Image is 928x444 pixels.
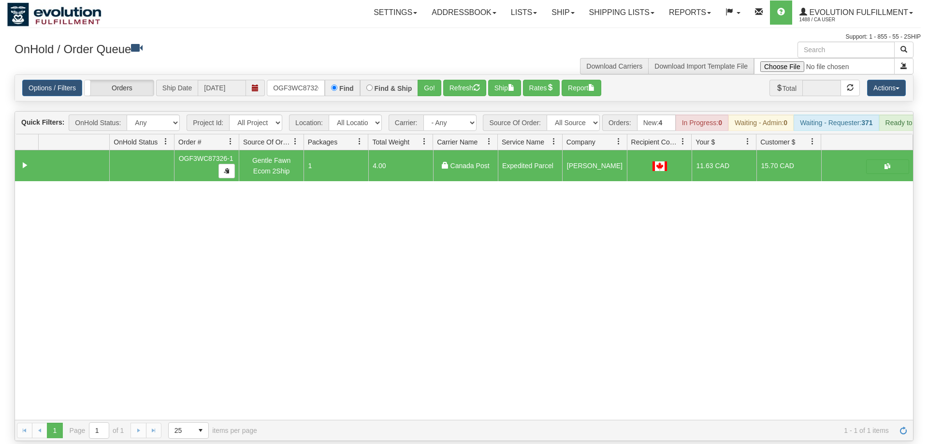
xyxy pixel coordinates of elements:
button: Refresh [443,80,486,96]
div: In Progress: [676,115,728,131]
a: Customer $ filter column settings [804,133,821,150]
label: Orders [85,80,154,96]
button: Go! [418,80,441,96]
a: Refresh [896,423,911,438]
strong: 371 [861,119,872,127]
span: Canada Post [450,162,490,170]
input: Order # [267,80,325,96]
button: Search [894,42,913,58]
a: Options / Filters [22,80,82,96]
div: Waiting - Requester: [794,115,879,131]
a: Ship [544,0,581,25]
input: Page 1 [89,423,109,438]
span: Page 1 [47,423,62,438]
a: OnHold Status filter column settings [158,133,174,150]
span: Evolution Fulfillment [807,8,908,16]
td: [PERSON_NAME] [562,150,627,181]
button: Copy to clipboard [218,164,235,178]
a: Lists [504,0,544,25]
span: Carrier Name [437,137,478,147]
span: OGF3WC87326-1 [179,155,233,162]
span: Page of 1 [70,422,124,439]
strong: 0 [718,119,722,127]
span: Total Weight [372,137,409,147]
span: Source Of Order: [483,115,547,131]
button: Report [562,80,601,96]
span: 4.00 [373,162,386,170]
label: Find & Ship [375,85,412,92]
a: Carrier Name filter column settings [481,133,497,150]
a: Collapse [19,159,31,172]
span: Page sizes drop down [168,422,209,439]
strong: 0 [783,119,787,127]
a: Reports [662,0,718,25]
img: CA [652,161,667,171]
div: Waiting - Admin: [728,115,794,131]
span: Orders: [602,115,637,131]
a: Order # filter column settings [222,133,239,150]
a: Your $ filter column settings [739,133,756,150]
iframe: chat widget [906,172,927,271]
span: Carrier: [389,115,423,131]
div: Support: 1 - 855 - 55 - 2SHIP [7,33,921,41]
input: Search [797,42,895,58]
button: Rates [523,80,560,96]
strong: 4 [659,119,663,127]
span: 1 - 1 of 1 items [271,427,889,434]
span: select [193,423,208,438]
span: Ship Date [156,80,198,96]
span: Location: [289,115,329,131]
a: Company filter column settings [610,133,627,150]
a: Recipient Country filter column settings [675,133,691,150]
td: Expedited Parcel [498,150,563,181]
span: 25 [174,426,187,435]
span: items per page [168,422,257,439]
span: Order # [178,137,201,147]
span: OnHold Status [114,137,158,147]
a: Shipping lists [582,0,662,25]
div: grid toolbar [15,112,913,134]
a: Settings [366,0,424,25]
span: OnHold Status: [69,115,127,131]
a: Evolution Fulfillment 1488 / CA User [792,0,920,25]
span: Total [769,80,803,96]
td: 11.63 CAD [692,150,756,181]
label: Find [339,85,354,92]
div: Gentle Fawn Ecom 2Ship [244,155,300,177]
span: Customer $ [760,137,795,147]
img: logo1488.jpg [7,2,101,27]
input: Import [754,58,895,74]
h3: OnHold / Order Queue [14,42,457,56]
a: Packages filter column settings [351,133,368,150]
label: Quick Filters: [21,117,64,127]
button: Ship [488,80,521,96]
button: Shipping Documents [866,159,909,174]
a: Total Weight filter column settings [416,133,433,150]
a: Service Name filter column settings [546,133,562,150]
span: Service Name [502,137,544,147]
span: Project Id: [187,115,229,131]
span: Company [566,137,595,147]
span: 1488 / CA User [799,15,872,25]
button: Actions [867,80,906,96]
span: Recipient Country [631,137,680,147]
td: 15.70 CAD [756,150,821,181]
span: Your $ [696,137,715,147]
a: Addressbook [424,0,504,25]
div: New: [637,115,676,131]
span: Packages [308,137,337,147]
span: 1 [308,162,312,170]
a: Download Import Template File [654,62,748,70]
span: Source Of Order [243,137,291,147]
a: Source Of Order filter column settings [287,133,304,150]
a: Download Carriers [586,62,642,70]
